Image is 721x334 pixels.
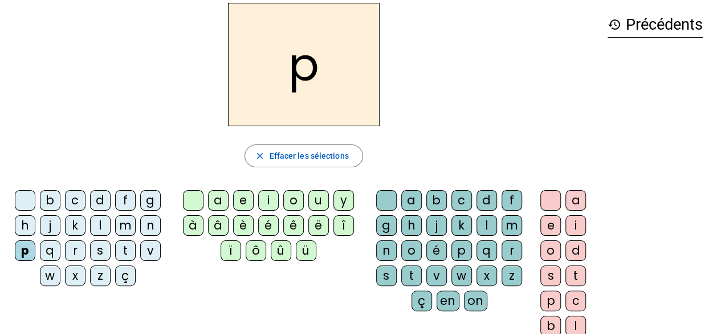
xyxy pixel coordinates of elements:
h2: p [228,3,380,126]
div: x [476,265,497,286]
div: r [65,240,85,261]
div: o [283,190,304,211]
mat-icon: history [608,18,621,31]
div: g [376,215,397,236]
div: t [401,265,422,286]
div: v [426,265,447,286]
div: è [233,215,254,236]
div: û [271,240,291,261]
div: ë [308,215,329,236]
div: t [115,240,136,261]
div: o [540,240,561,261]
div: en [437,291,459,311]
div: e [540,215,561,236]
div: s [90,240,111,261]
div: ü [296,240,316,261]
div: i [565,215,586,236]
div: d [476,190,497,211]
div: r [502,240,522,261]
div: g [140,190,161,211]
div: p [15,240,35,261]
div: p [451,240,472,261]
div: z [502,265,522,286]
div: q [40,240,60,261]
div: d [565,240,586,261]
div: z [90,265,111,286]
div: on [464,291,487,311]
div: a [208,190,229,211]
div: w [451,265,472,286]
div: ç [115,265,136,286]
div: y [333,190,354,211]
div: p [540,291,561,311]
div: b [426,190,447,211]
div: é [258,215,279,236]
div: c [65,190,85,211]
div: à [183,215,203,236]
div: o [401,240,422,261]
div: ç [412,291,432,311]
div: j [40,215,60,236]
div: l [476,215,497,236]
div: s [540,265,561,286]
div: ê [283,215,304,236]
div: ô [246,240,266,261]
div: i [258,190,279,211]
div: t [565,265,586,286]
div: k [65,215,85,236]
mat-icon: close [254,151,264,161]
div: ï [221,240,241,261]
div: c [565,291,586,311]
div: é [426,240,447,261]
div: s [376,265,397,286]
div: d [90,190,111,211]
div: f [115,190,136,211]
div: e [233,190,254,211]
div: f [502,190,522,211]
div: n [140,215,161,236]
h3: Précédents [608,12,703,38]
div: h [401,215,422,236]
div: n [376,240,397,261]
div: m [115,215,136,236]
div: c [451,190,472,211]
div: b [40,190,60,211]
div: w [40,265,60,286]
div: x [65,265,85,286]
div: a [565,190,586,211]
div: â [208,215,229,236]
div: h [15,215,35,236]
div: q [476,240,497,261]
div: u [308,190,329,211]
div: k [451,215,472,236]
button: Effacer les sélections [245,144,362,167]
div: m [502,215,522,236]
span: Effacer les sélections [269,149,348,163]
div: l [90,215,111,236]
div: a [401,190,422,211]
div: j [426,215,447,236]
div: v [140,240,161,261]
div: î [333,215,354,236]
